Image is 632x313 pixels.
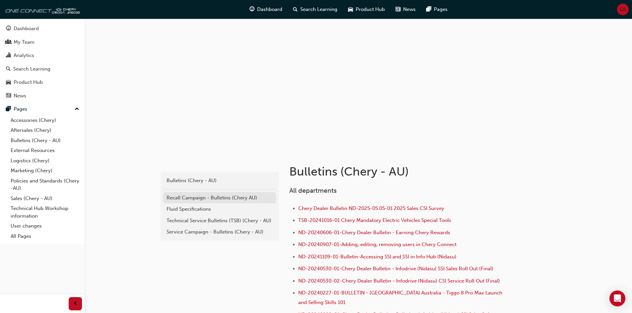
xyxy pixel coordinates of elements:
[8,193,82,204] a: Sales (Chery - AU)
[167,194,273,202] div: Recall Campaign - Bulletins (Chery AU)
[167,217,273,225] div: Technical Service Bulletins (TSB) (Chery - AU)
[3,76,82,88] a: Product Hub
[8,231,82,241] a: All Pages
[14,105,27,113] div: Pages
[298,205,444,211] a: Chery Dealer Bulletin ND-2025-05.05-01 2025 Sales CSI Survey
[395,5,400,14] span: news-icon
[421,3,453,16] a: pages-iconPages
[8,176,82,193] a: Policies and Standards (Chery -AU)
[163,226,276,238] a: Service Campaign - Bulletins (Chery - AU)
[244,3,288,16] a: guage-iconDashboard
[298,241,456,247] a: ND-20240907-01-Adding, editing, removing users in Chery Connect
[3,3,80,16] img: oneconnect
[3,36,82,48] a: My Team
[300,6,337,13] span: Search Learning
[298,217,451,223] a: TSB-20241016-01 Chery Mandatory Electric Vehicles Special Tools
[6,66,11,72] span: search-icon
[6,106,11,112] span: pages-icon
[167,205,273,213] div: Fluid Specifications
[6,53,11,59] span: chart-icon
[257,6,282,13] span: Dashboard
[298,266,493,272] a: ND-20240530-01-Chery Dealer Bulletin - Infodrive (Nidasu) SSI Sales Roll Out (Final)
[8,115,82,126] a: Accessories (Chery)
[298,230,450,235] a: ND-20240606-01-Chery Dealer Bulletin - Earning Chery Rewards
[163,175,276,186] a: Bulletins (Chery - AU)
[14,52,34,59] div: Analytics
[434,6,448,13] span: Pages
[3,90,82,102] a: News
[293,5,298,14] span: search-icon
[8,135,82,146] a: Bulletins (Chery - AU)
[14,25,39,32] div: Dashboard
[343,3,390,16] a: car-iconProduct Hub
[617,4,629,15] button: GS
[288,3,343,16] a: search-iconSearch Learning
[298,254,456,260] a: ND-20241109-01-Bulletin-Accessing SSI and SSI in Info Hub (Nidasu)
[3,23,82,35] a: Dashboard
[3,103,82,115] button: Pages
[390,3,421,16] a: news-iconNews
[6,93,11,99] span: news-icon
[14,38,35,46] div: My Team
[3,49,82,62] a: Analytics
[289,164,507,179] h1: Bulletins (Chery - AU)
[14,92,26,100] div: News
[8,145,82,156] a: External Resources
[289,187,337,194] span: All departments
[348,5,353,14] span: car-icon
[426,5,431,14] span: pages-icon
[8,203,82,221] a: Technical Hub Workshop information
[167,228,273,236] div: Service Campaign - Bulletins (Chery - AU)
[3,63,82,75] a: Search Learning
[3,21,82,103] button: DashboardMy TeamAnalyticsSearch LearningProduct HubNews
[403,6,416,13] span: News
[8,156,82,166] a: Logistics (Chery)
[6,39,11,45] span: people-icon
[163,215,276,227] a: Technical Service Bulletins (TSB) (Chery - AU)
[163,192,276,204] a: Recall Campaign - Bulletins (Chery AU)
[609,290,625,306] div: Open Intercom Messenger
[298,278,500,284] a: ND-20240530-02-Chery Dealer Bulletin - Infodrive (Nidasu) CSI Service Roll Out (Final)
[8,166,82,176] a: Marketing (Chery)
[167,177,273,184] div: Bulletins (Chery - AU)
[356,6,385,13] span: Product Hub
[73,300,78,308] span: prev-icon
[14,78,43,86] div: Product Hub
[6,79,11,85] span: car-icon
[8,221,82,231] a: User changes
[13,65,50,73] div: Search Learning
[249,5,254,14] span: guage-icon
[163,203,276,215] a: Fluid Specifications
[8,125,82,135] a: Aftersales (Chery)
[6,26,11,32] span: guage-icon
[75,105,79,114] span: up-icon
[620,6,626,13] span: GS
[298,290,504,305] a: ND-20240227-01-BULLETIN - [GEOGRAPHIC_DATA] Australia - Tiggo 8 Pro Max Launch and Selling Skills...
